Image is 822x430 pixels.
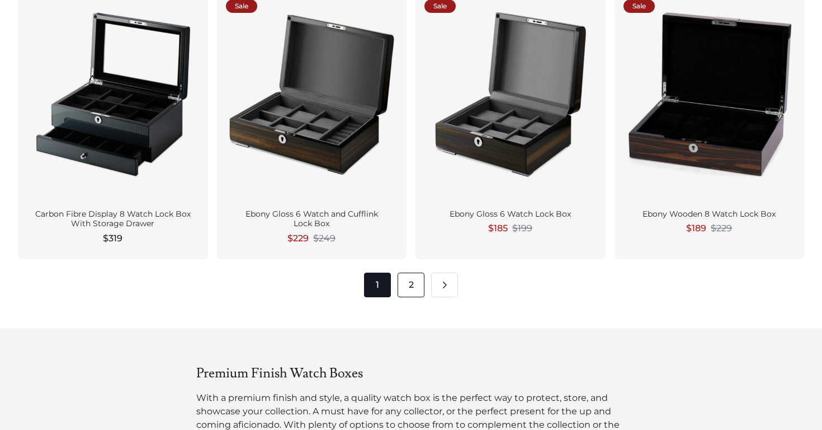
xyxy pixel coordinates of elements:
span: $189 [686,222,706,235]
span: $229 [711,223,732,234]
span: $185 [488,222,508,235]
span: 1 [364,273,391,297]
div: Ebony Wooden 8 Watch Lock Box [628,209,791,219]
span: $249 [313,233,336,244]
span: $319 [103,232,122,245]
a: 2 [398,273,424,297]
span: $229 [287,232,309,245]
div: Carbon Fibre Display 8 Watch Lock Box With Storage Drawer [31,209,195,229]
div: Ebony Gloss 6 Watch Lock Box [429,209,592,219]
span: $199 [512,223,532,234]
nav: Pagination [364,273,458,297]
h2: Premium Finish Watch Boxes [196,364,626,382]
div: Ebony Gloss 6 Watch and Cufflink Lock Box [230,209,394,229]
